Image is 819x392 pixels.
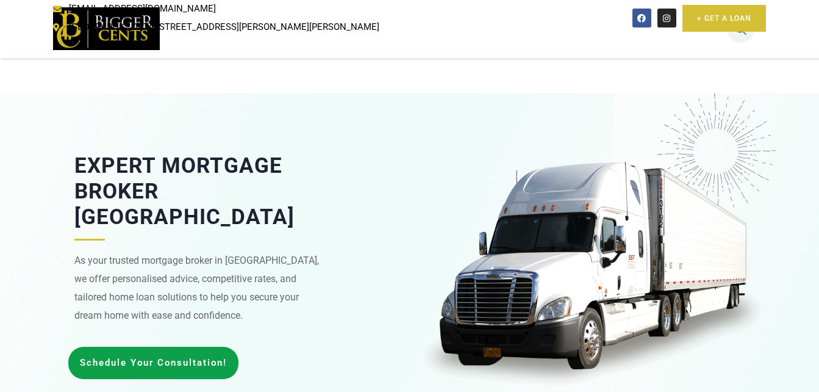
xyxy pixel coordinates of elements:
span: Expert Mortgage Broker [GEOGRAPHIC_DATA] [74,153,295,230]
span: + Get A Loan [697,12,751,24]
a: + Get A Loan [682,5,766,32]
div: As your trusted mortgage broker in [GEOGRAPHIC_DATA], we offer personalised advice, competitive r... [74,239,324,324]
span: Schedule Your Consultation! [80,358,227,368]
a: Schedule Your Consultation! [68,347,238,379]
span: [GEOGRAPHIC_DATA][STREET_ADDRESS][PERSON_NAME][PERSON_NAME] [66,18,379,37]
img: best mortgage broker melbourne [416,162,770,391]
